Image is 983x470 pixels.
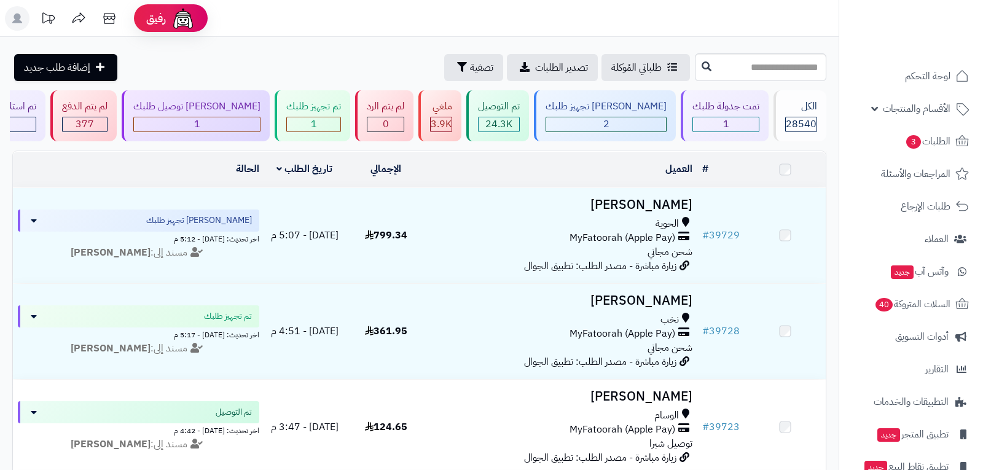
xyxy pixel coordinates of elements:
[654,409,679,423] span: الوسام
[204,310,252,323] span: تم تجهيز طلبك
[702,420,740,434] a: #39723
[271,324,339,339] span: [DATE] - 4:51 م
[847,387,976,417] a: التطبيقات والخدمات
[883,100,950,117] span: الأقسام والمنتجات
[416,90,464,141] a: ملغي 3.9K
[881,165,950,182] span: المراجعات والأسئلة
[524,259,676,273] span: زيارة مباشرة - مصدر الطلب: تطبيق الجوال
[276,162,332,176] a: تاريخ الطلب
[875,298,893,311] span: 40
[603,117,609,131] span: 2
[524,354,676,369] span: زيارة مباشرة - مصدر الطلب: تطبيق الجوال
[692,100,759,114] div: تمت جدولة طلبك
[899,31,971,57] img: logo-2.png
[171,6,195,31] img: ai-face.png
[431,117,452,131] div: 3880
[71,245,151,260] strong: [PERSON_NAME]
[9,246,268,260] div: مسند إلى:
[479,117,519,131] div: 24278
[18,423,259,436] div: اخر تحديث: [DATE] - 4:42 م
[693,117,759,131] div: 1
[847,322,976,351] a: أدوات التسويق
[546,117,666,131] div: 2
[24,60,90,75] span: إضافة طلب جديد
[874,296,950,313] span: السلات المتروكة
[702,228,740,243] a: #39729
[287,117,340,131] div: 1
[430,100,452,114] div: ملغي
[847,224,976,254] a: العملاء
[648,245,692,259] span: شحن مجاني
[431,117,452,131] span: 3.9K
[847,354,976,384] a: التقارير
[648,340,692,355] span: شحن مجاني
[874,393,949,410] span: التطبيقات والخدمات
[925,361,949,378] span: التقارير
[786,117,817,131] span: 28540
[876,426,949,443] span: تطبيق المتجر
[723,117,729,131] span: 1
[236,162,259,176] a: الحالة
[847,159,976,189] a: المراجعات والأسئلة
[660,313,679,327] span: نخب
[771,90,829,141] a: الكل28540
[785,100,817,114] div: الكل
[353,90,416,141] a: لم يتم الرد 0
[370,162,401,176] a: الإجمالي
[431,198,692,212] h3: [PERSON_NAME]
[33,6,63,34] a: تحديثات المنصة
[431,390,692,404] h3: [PERSON_NAME]
[9,342,268,356] div: مسند إلى:
[431,294,692,308] h3: [PERSON_NAME]
[444,54,503,81] button: تصفية
[271,228,339,243] span: [DATE] - 5:07 م
[702,420,709,434] span: #
[63,117,107,131] div: 377
[901,198,950,215] span: طلبات الإرجاع
[383,117,389,131] span: 0
[847,192,976,221] a: طلبات الإرجاع
[702,162,708,176] a: #
[470,60,493,75] span: تصفية
[365,420,407,434] span: 124.65
[570,231,675,245] span: MyFatoorah (Apple Pay)
[847,289,976,319] a: السلات المتروكة40
[877,428,900,442] span: جديد
[62,100,108,114] div: لم يتم الدفع
[546,100,667,114] div: [PERSON_NAME] تجهيز طلبك
[570,423,675,437] span: MyFatoorah (Apple Pay)
[194,117,200,131] span: 1
[702,324,740,339] a: #39728
[905,133,950,150] span: الطلبات
[847,257,976,286] a: وآتس آبجديد
[18,327,259,340] div: اخر تحديث: [DATE] - 5:17 م
[478,100,520,114] div: تم التوصيل
[905,68,950,85] span: لوحة التحكم
[272,90,353,141] a: تم تجهيز طلبك 1
[48,90,119,141] a: لم يتم الدفع 377
[119,90,272,141] a: [PERSON_NAME] توصيل طلبك 1
[18,232,259,245] div: اخر تحديث: [DATE] - 5:12 م
[76,117,94,131] span: 377
[925,230,949,248] span: العملاء
[891,265,914,279] span: جديد
[9,437,268,452] div: مسند إلى:
[367,100,404,114] div: لم يتم الرد
[890,263,949,280] span: وآتس آب
[702,324,709,339] span: #
[665,162,692,176] a: العميل
[311,117,317,131] span: 1
[678,90,771,141] a: تمت جدولة طلبك 1
[365,228,407,243] span: 799.34
[365,324,407,339] span: 361.95
[702,228,709,243] span: #
[535,60,588,75] span: تصدير الطلبات
[906,135,921,149] span: 3
[216,406,252,418] span: تم التوصيل
[133,100,260,114] div: [PERSON_NAME] توصيل طلبك
[507,54,598,81] a: تصدير الطلبات
[656,217,679,231] span: الحوية
[14,54,117,81] a: إضافة طلب جديد
[847,420,976,449] a: تطبيق المتجرجديد
[570,327,675,341] span: MyFatoorah (Apple Pay)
